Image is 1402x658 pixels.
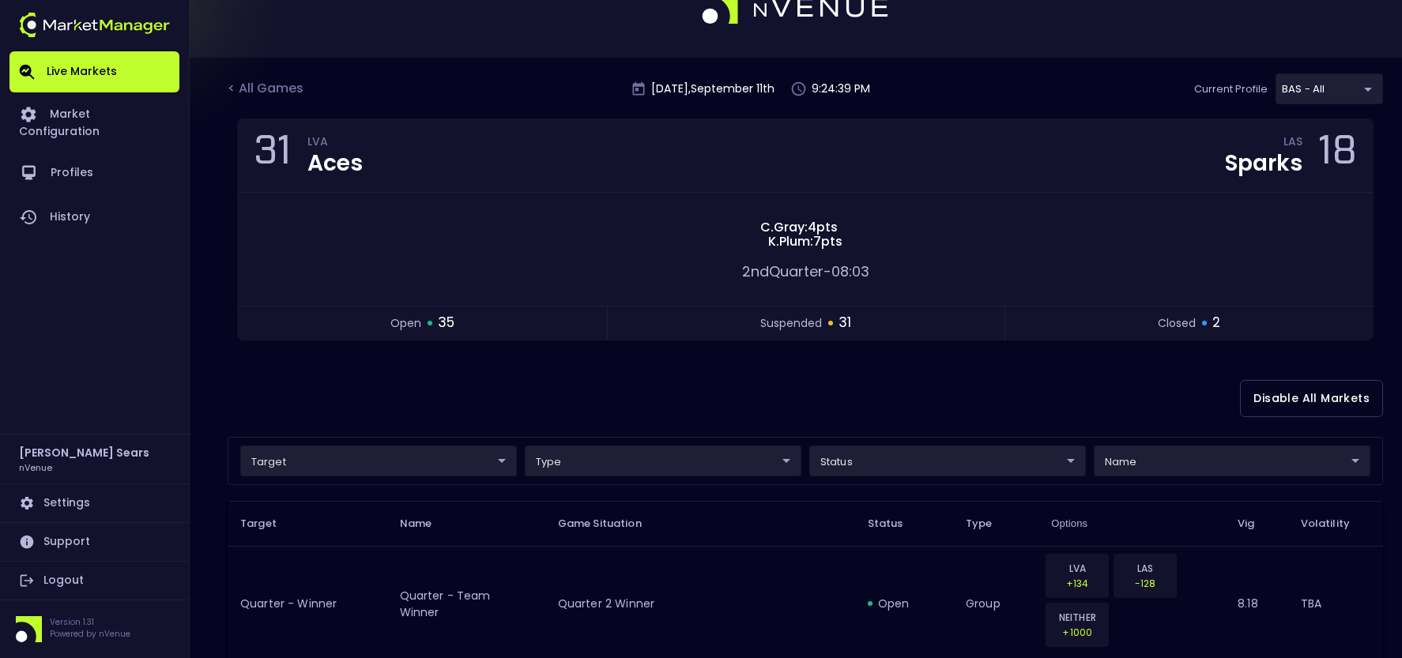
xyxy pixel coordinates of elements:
[9,151,179,195] a: Profiles
[1038,501,1225,546] th: Options
[1225,152,1302,175] div: Sparks
[307,137,363,150] div: LVA
[831,261,869,281] span: 08:03
[1094,446,1370,476] div: target
[9,616,179,642] div: Version 1.31Powered by nVenue
[254,132,292,179] div: 31
[9,51,179,92] a: Live Markets
[9,484,179,522] a: Settings
[1056,561,1099,576] p: LVA
[307,152,363,175] div: Aces
[240,446,517,476] div: target
[50,628,130,640] p: Powered by nVenue
[651,81,774,97] p: [DATE] , September 11 th
[812,81,870,97] p: 9:24:39 PM
[19,444,149,461] h2: [PERSON_NAME] Sears
[19,13,170,37] img: logo
[9,523,179,561] a: Support
[809,446,1086,476] div: target
[525,446,801,476] div: target
[240,517,297,531] span: Target
[558,517,662,531] span: Game Situation
[1240,380,1383,417] button: Disable All Markets
[760,315,822,332] span: suspended
[868,517,924,531] span: Status
[1124,576,1166,591] p: -128
[1212,313,1220,333] span: 2
[1056,576,1099,591] p: +134
[19,461,52,473] h3: nVenue
[1124,561,1166,576] p: LAS
[868,596,940,611] div: open
[9,92,179,151] a: Market Configuration
[1276,73,1383,104] div: target
[763,235,847,249] span: K . Plum : 7 pts
[390,315,421,332] span: open
[1318,132,1357,179] div: 18
[1194,81,1268,97] p: Current Profile
[742,261,823,281] span: 2nd Quarter
[50,616,130,628] p: Version 1.31
[1283,137,1302,150] div: LAS
[1301,517,1370,531] span: Volatility
[823,261,831,281] span: -
[9,562,179,600] a: Logout
[839,313,851,333] span: 31
[1056,610,1099,625] p: NEITHER
[438,313,454,333] span: 35
[756,220,842,235] span: C . Gray : 4 pts
[1056,625,1099,640] p: +1000
[1238,517,1275,531] span: Vig
[9,195,179,239] a: History
[966,517,1013,531] span: Type
[400,517,453,531] span: Name
[1158,315,1196,332] span: closed
[228,79,307,100] div: < All Games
